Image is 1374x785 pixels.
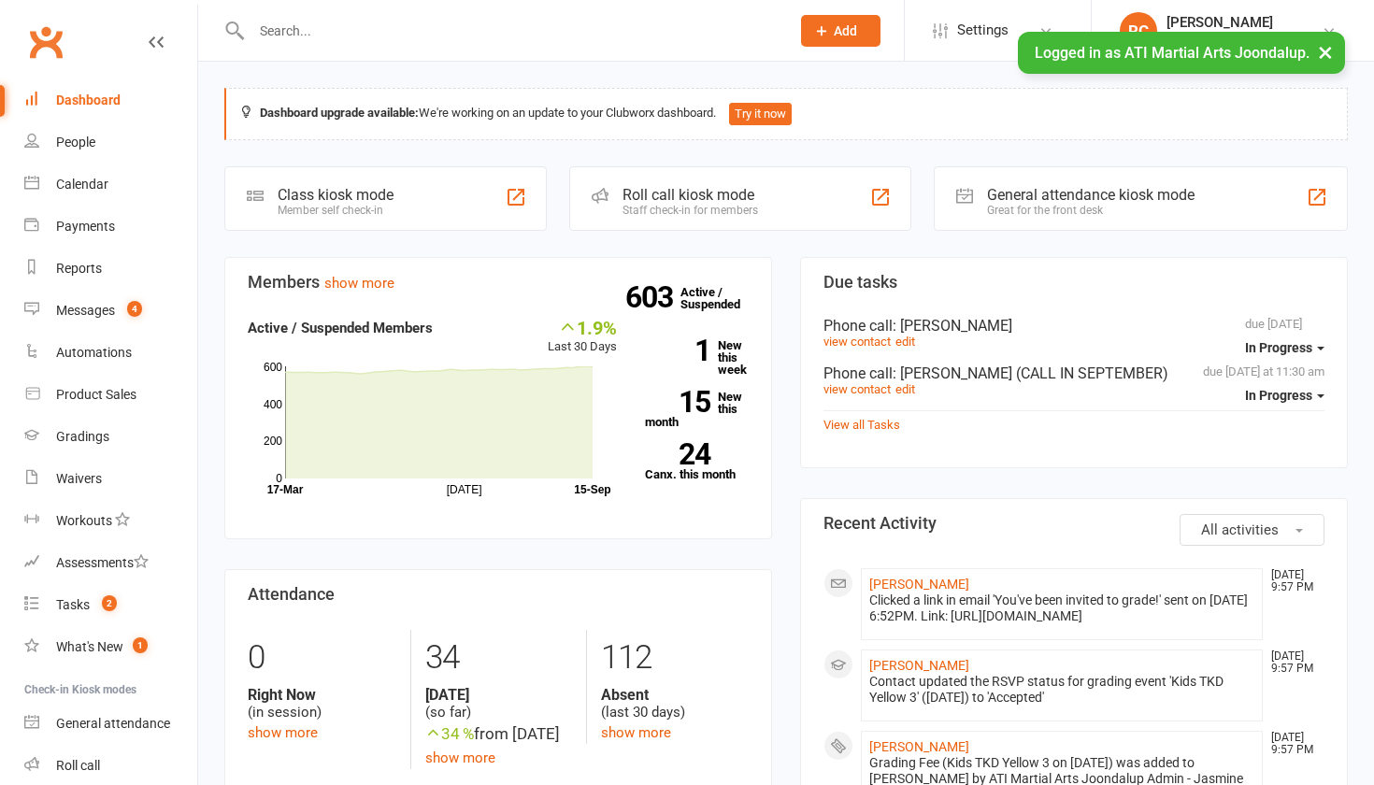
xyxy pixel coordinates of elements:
[56,513,112,528] div: Workouts
[248,320,433,336] strong: Active / Suspended Members
[24,206,197,248] a: Payments
[425,749,495,766] a: show more
[1245,331,1324,364] button: In Progress
[1120,12,1157,50] div: RC
[625,283,680,311] strong: 603
[601,686,749,721] div: (last 30 days)
[24,626,197,668] a: What's New1
[1245,340,1312,355] span: In Progress
[24,374,197,416] a: Product Sales
[24,332,197,374] a: Automations
[1309,32,1342,72] button: ×
[324,275,394,292] a: show more
[645,440,710,468] strong: 24
[823,382,891,396] a: view contact
[987,186,1195,204] div: General attendance kiosk mode
[56,639,123,654] div: What's New
[623,186,758,204] div: Roll call kiosk mode
[248,686,396,721] div: (in session)
[548,317,617,337] div: 1.9%
[823,418,900,432] a: View all Tasks
[601,686,749,704] strong: Absent
[133,637,148,653] span: 1
[56,758,100,773] div: Roll call
[1245,388,1312,403] span: In Progress
[1262,650,1324,675] time: [DATE] 9:57 PM
[248,585,749,604] h3: Attendance
[1201,521,1279,538] span: All activities
[56,555,149,570] div: Assessments
[24,584,197,626] a: Tasks 2
[729,103,792,125] button: Try it now
[834,23,857,38] span: Add
[24,121,197,164] a: People
[248,686,396,704] strong: Right Now
[645,388,710,416] strong: 15
[680,272,763,324] a: 603Active / Suspended
[278,186,394,204] div: Class kiosk mode
[127,301,142,317] span: 4
[1035,44,1310,62] span: Logged in as ATI Martial Arts Joondalup.
[957,9,1009,51] span: Settings
[24,703,197,745] a: General attendance kiosk mode
[893,364,1168,382] span: : [PERSON_NAME] (CALL IN SEPTEMBER)
[24,416,197,458] a: Gradings
[56,219,115,234] div: Payments
[869,592,1254,624] div: Clicked a link in email 'You've been invited to grade!' sent on [DATE] 6:52PM. Link: [URL][DOMAIN...
[645,339,750,376] a: 1New this week
[1245,378,1324,412] button: In Progress
[425,686,573,721] div: (so far)
[987,204,1195,217] div: Great for the front desk
[260,106,419,120] strong: Dashboard upgrade available:
[869,674,1254,706] div: Contact updated the RSVP status for grading event 'Kids TKD Yellow 3' ([DATE]) to 'Accepted'
[24,290,197,332] a: Messages 4
[24,500,197,542] a: Workouts
[24,542,197,584] a: Assessments
[1180,514,1324,546] button: All activities
[425,686,573,704] strong: [DATE]
[893,317,1012,335] span: : [PERSON_NAME]
[56,597,90,612] div: Tasks
[248,630,396,686] div: 0
[823,317,1324,335] div: Phone call
[24,79,197,121] a: Dashboard
[801,15,880,47] button: Add
[248,724,318,741] a: show more
[56,429,109,444] div: Gradings
[56,177,108,192] div: Calendar
[869,658,969,673] a: [PERSON_NAME]
[246,18,777,44] input: Search...
[1262,732,1324,756] time: [DATE] 9:57 PM
[248,273,749,292] h3: Members
[1166,14,1322,31] div: [PERSON_NAME]
[56,387,136,402] div: Product Sales
[601,630,749,686] div: 112
[869,577,969,592] a: [PERSON_NAME]
[278,204,394,217] div: Member self check-in
[623,204,758,217] div: Staff check-in for members
[823,335,891,349] a: view contact
[823,514,1324,533] h3: Recent Activity
[645,391,750,428] a: 15New this month
[645,443,750,480] a: 24Canx. this month
[56,471,102,486] div: Waivers
[22,19,69,65] a: Clubworx
[56,93,121,107] div: Dashboard
[56,303,115,318] div: Messages
[56,345,132,360] div: Automations
[102,595,117,611] span: 2
[24,458,197,500] a: Waivers
[224,88,1348,140] div: We're working on an update to your Clubworx dashboard.
[895,335,915,349] a: edit
[56,261,102,276] div: Reports
[24,248,197,290] a: Reports
[1262,569,1324,593] time: [DATE] 9:57 PM
[601,724,671,741] a: show more
[56,716,170,731] div: General attendance
[645,336,710,364] strong: 1
[548,317,617,357] div: Last 30 Days
[823,273,1324,292] h3: Due tasks
[24,164,197,206] a: Calendar
[425,630,573,686] div: 34
[895,382,915,396] a: edit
